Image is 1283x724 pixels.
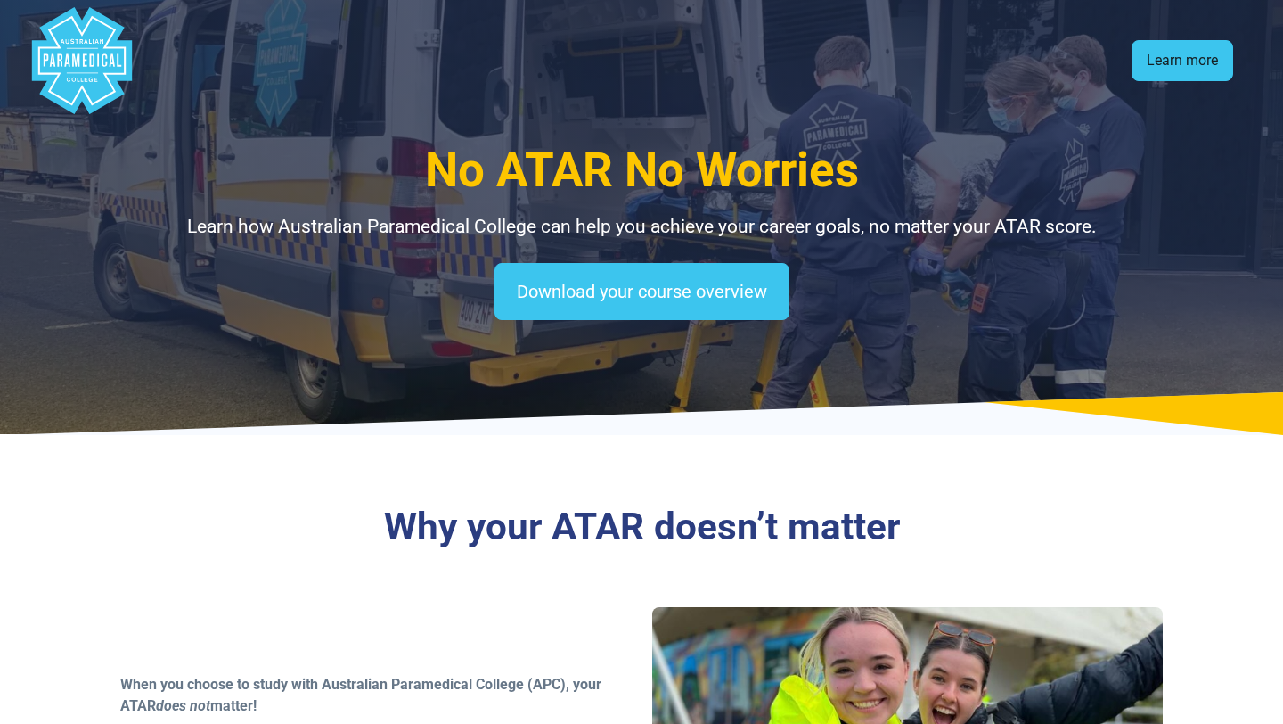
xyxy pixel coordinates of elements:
h3: Why your ATAR doesn’t matter [120,505,1163,550]
em: does not [156,697,210,714]
div: Australian Paramedical College [29,7,135,114]
strong: When you choose to study with Australian Paramedical College (APC), your ATAR matter! [120,676,601,714]
a: Learn more [1132,40,1233,81]
span: No ATAR No Worries [425,143,859,198]
p: Learn how Australian Paramedical College can help you achieve your career goals, no matter your A... [120,213,1163,242]
a: Download your course overview [494,263,789,320]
